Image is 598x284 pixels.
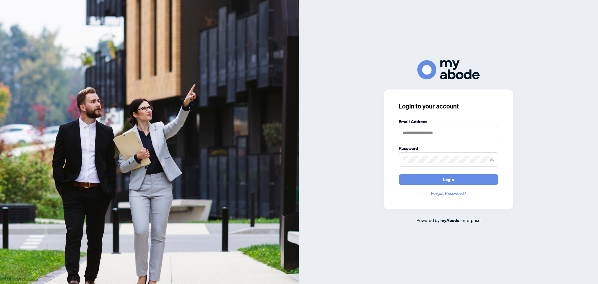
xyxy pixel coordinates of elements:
[440,217,459,224] a: myAbode
[416,217,439,223] span: Powered by
[399,190,498,197] a: Forgot Password?
[399,118,498,125] label: Email Address
[399,174,498,185] button: Login
[399,102,498,111] h3: Login to your account
[443,175,454,185] span: Login
[490,157,494,162] span: eye-invisible
[417,60,480,79] img: ma-logo
[399,145,498,152] label: Password
[460,217,481,223] span: Enterprise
